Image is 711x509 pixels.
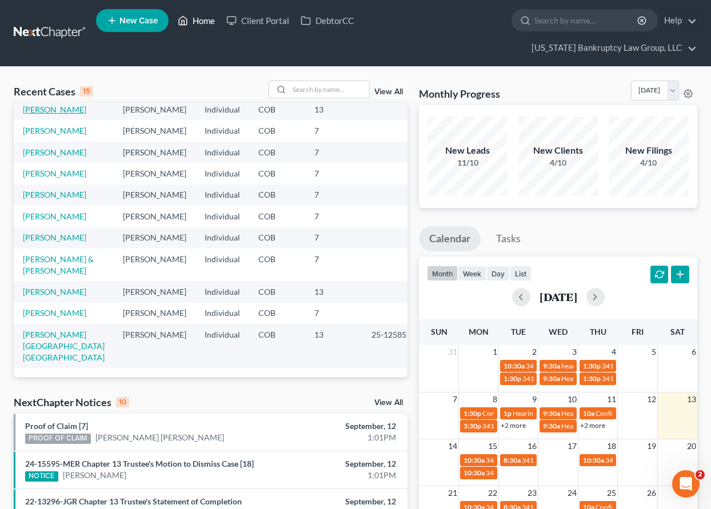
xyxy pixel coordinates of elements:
td: 7 [305,163,362,184]
a: [PERSON_NAME] [23,233,86,242]
span: 341(a) meeting for [PERSON_NAME] & [PERSON_NAME] [522,456,693,464]
a: [PERSON_NAME] [23,308,86,318]
td: 25-12585 [362,324,417,368]
td: 7 [305,120,362,141]
td: 7 [305,227,362,249]
span: 3:30p [464,422,481,430]
div: September, 12 [280,496,396,507]
span: Hearing for [PERSON_NAME] [561,409,650,418]
span: 3 [571,345,578,359]
td: Individual [195,303,249,324]
a: [PERSON_NAME] [23,126,86,135]
td: 13 [305,99,362,120]
a: [PERSON_NAME] [23,287,86,296]
td: COB [249,120,305,141]
a: [PERSON_NAME] [PERSON_NAME] [95,432,224,443]
span: 9:30a [543,374,560,383]
span: 12 [646,392,657,406]
span: 1:30p [583,374,601,383]
td: COB [249,142,305,163]
td: COB [249,163,305,184]
span: Confirmation hearing for [PERSON_NAME] [482,409,612,418]
span: 23 [526,486,538,500]
td: [PERSON_NAME] [114,227,195,249]
td: 13 [305,281,362,302]
a: [PERSON_NAME] [23,211,86,221]
div: New Clients [518,144,598,157]
span: 14 [447,439,458,453]
td: COB [249,185,305,206]
td: 7 [305,303,362,324]
span: 31 [447,345,458,359]
span: 1 [492,345,498,359]
span: Hearing for [PERSON_NAME] [561,422,650,430]
input: Search by name... [534,10,639,31]
div: 1:01PM [280,432,396,443]
span: 10:30a [583,456,604,464]
span: 341(a) meeting for [PERSON_NAME] [486,468,596,477]
td: Individual [195,163,249,184]
span: 22 [487,486,498,500]
td: 7 [305,185,362,206]
span: 7 [452,392,458,406]
td: Individual [195,206,249,227]
div: NOTICE [25,471,58,482]
td: Individual [195,227,249,249]
span: Wed [549,327,568,336]
span: 8:30a [504,456,521,464]
a: [PERSON_NAME] [23,190,86,199]
td: COB [249,303,305,324]
td: Individual [195,185,249,206]
td: COB [249,99,305,120]
iframe: Intercom live chat [672,470,700,498]
a: +2 more [580,421,605,430]
span: hearing for [PERSON_NAME] & [PERSON_NAME] [561,362,710,370]
div: September, 12 [280,420,396,432]
a: 24-15595-MER Chapter 13 Trustee's Motion to Dismiss Case [18] [25,459,254,468]
a: Tasks [486,226,531,251]
div: 10 [116,397,129,407]
h2: [DATE] [540,291,577,303]
div: NextChapter Notices [14,395,129,409]
span: 341(a) meeting for [PERSON_NAME] & [PERSON_NAME] [486,456,657,464]
div: PROOF OF CLAIM [25,434,91,444]
span: 20 [686,439,697,453]
span: Fri [632,327,644,336]
td: Individual [195,324,249,368]
td: Individual [195,120,249,141]
a: Home [172,10,221,31]
span: 341(a) meeting for [PERSON_NAME] & [PERSON_NAME] [482,422,653,430]
span: New Case [119,17,158,25]
span: 2 [696,470,705,479]
span: 17 [566,439,578,453]
span: Mon [469,327,489,336]
td: [PERSON_NAME] [114,249,195,281]
span: 10:30a [504,362,525,370]
div: New Filings [609,144,689,157]
button: week [458,266,486,281]
div: New Leads [428,144,508,157]
span: Thu [590,327,606,336]
td: COB [249,206,305,227]
td: Individual [195,249,249,281]
div: 1:01PM [280,470,396,481]
span: 10:30a [464,468,485,477]
td: 7 [305,142,362,163]
a: [PERSON_NAME] [23,105,86,114]
span: Tue [511,327,526,336]
div: Recent Cases [14,85,93,98]
td: 7 [305,249,362,281]
span: 10 [566,392,578,406]
td: Individual [195,99,249,120]
span: 26 [646,486,657,500]
div: 15 [80,86,93,97]
span: 13 [686,392,697,406]
span: 11 [606,392,617,406]
a: Proof of Claim [7] [25,421,88,431]
button: month [427,266,458,281]
span: 16 [526,439,538,453]
span: 6 [690,345,697,359]
span: 1p [504,409,512,418]
span: Sat [670,327,685,336]
span: 21 [447,486,458,500]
